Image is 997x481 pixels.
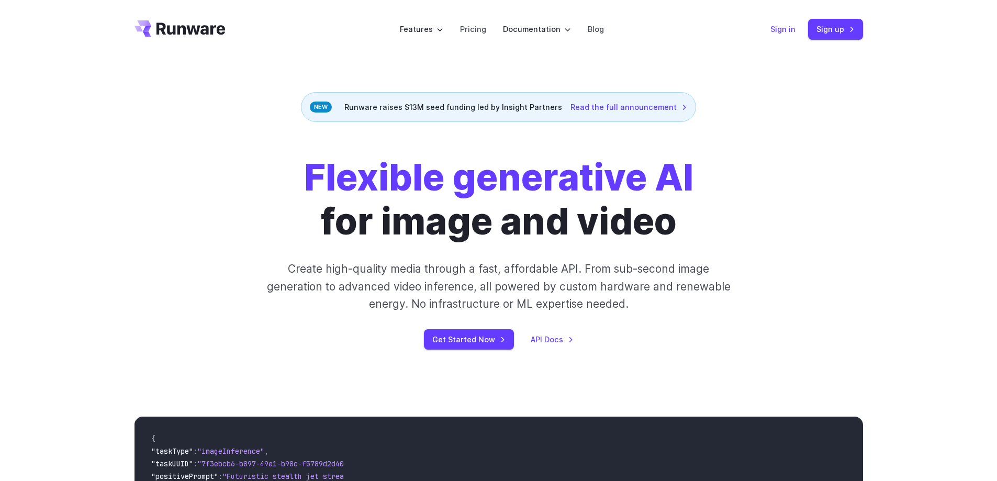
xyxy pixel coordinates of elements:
[151,459,193,468] span: "taskUUID"
[151,434,155,443] span: {
[424,329,514,350] a: Get Started Now
[265,260,732,312] p: Create high-quality media through a fast, affordable API. From sub-second image generation to adv...
[301,92,696,122] div: Runware raises $13M seed funding led by Insight Partners
[503,23,571,35] label: Documentation
[197,459,356,468] span: "7f3ebcb6-b897-49e1-b98c-f5789d2d40d7"
[135,20,226,37] a: Go to /
[151,472,218,481] span: "positivePrompt"
[570,101,687,113] a: Read the full announcement
[264,446,268,456] span: ,
[151,446,193,456] span: "taskType"
[304,155,693,199] strong: Flexible generative AI
[222,472,603,481] span: "Futuristic stealth jet streaking through a neon-lit cityscape with glowing purple exhaust"
[218,472,222,481] span: :
[304,155,693,243] h1: for image and video
[770,23,796,35] a: Sign in
[531,333,574,345] a: API Docs
[197,446,264,456] span: "imageInference"
[588,23,604,35] a: Blog
[193,459,197,468] span: :
[193,446,197,456] span: :
[808,19,863,39] a: Sign up
[400,23,443,35] label: Features
[460,23,486,35] a: Pricing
